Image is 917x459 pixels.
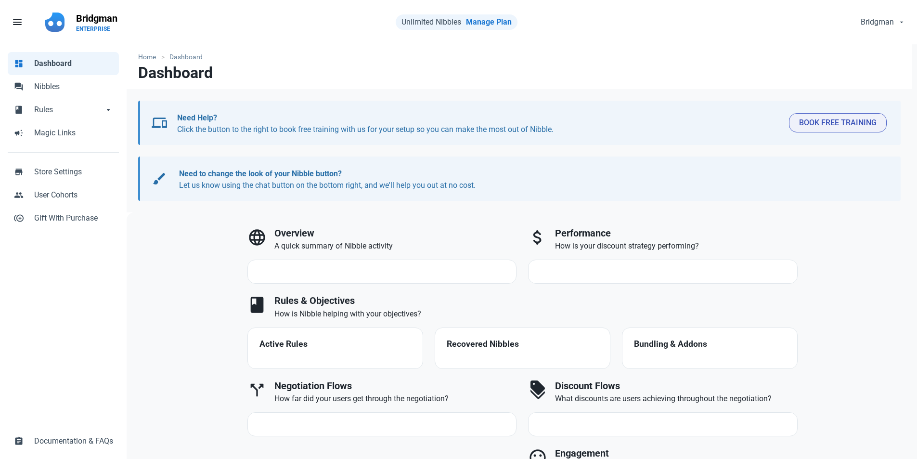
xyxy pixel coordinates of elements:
span: book [14,104,24,114]
span: Documentation & FAQs [34,435,113,447]
span: Nibbles [34,81,113,92]
a: bookRulesarrow_drop_down [8,98,119,121]
h4: Bundling & Addons [634,340,786,349]
p: Bridgman [76,12,117,25]
span: control_point_duplicate [14,212,24,222]
span: call_split [247,380,267,400]
span: arrow_drop_down [103,104,113,114]
a: control_point_duplicateGift With Purchase [8,207,119,230]
span: store [14,166,24,176]
b: Need Help? [177,113,217,122]
p: Let us know using the chat button on the bottom right, and we'll help you out at no cost. [179,168,878,191]
span: Store Settings [34,166,113,178]
p: How is Nibble helping with your objectives? [274,308,798,320]
span: devices [152,115,167,131]
span: Rules [34,104,103,116]
a: BridgmanENTERPRISE [70,8,123,37]
h3: Engagement [555,448,798,459]
a: Home [138,52,161,62]
h3: Overview [274,228,517,239]
p: How is your discount strategy performing? [555,240,798,252]
a: assignmentDocumentation & FAQs [8,430,119,453]
button: Bridgman [852,13,911,32]
h3: Discount Flows [555,380,798,392]
p: A quick summary of Nibble activity [274,240,517,252]
span: Bridgman [861,16,894,28]
a: storeStore Settings [8,160,119,184]
h4: Recovered Nibbles [447,340,598,349]
p: ENTERPRISE [76,25,117,33]
span: User Cohorts [34,189,113,201]
span: book [247,295,267,315]
span: assignment [14,435,24,445]
span: menu [12,16,23,28]
p: How far did your users get through the negotiation? [274,393,517,405]
span: Dashboard [34,58,113,69]
nav: breadcrumbs [127,44,912,64]
span: Magic Links [34,127,113,139]
span: forum [14,81,24,91]
span: Unlimited Nibbles [401,17,461,26]
h3: Rules & Objectives [274,295,798,306]
a: Manage Plan [466,17,512,26]
button: Book Free Training [789,113,887,132]
a: forumNibbles [8,75,119,98]
span: campaign [14,127,24,137]
span: Gift With Purchase [34,212,113,224]
span: brush [152,171,167,186]
span: dashboard [14,58,24,67]
p: What discounts are users achieving throughout the negotiation? [555,393,798,405]
h3: Negotiation Flows [274,380,517,392]
a: campaignMagic Links [8,121,119,144]
span: people [14,189,24,199]
h1: Dashboard [138,64,213,81]
span: Book Free Training [799,117,877,129]
h3: Performance [555,228,798,239]
a: peopleUser Cohorts [8,184,119,207]
b: Need to change the look of your Nibble button? [179,169,342,178]
a: dashboardDashboard [8,52,119,75]
span: discount [528,380,547,400]
span: attach_money [528,228,547,247]
p: Click the button to the right to book free training with us for your setup so you can make the mo... [177,112,781,135]
span: language [247,228,267,247]
h4: Active Rules [259,340,411,349]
